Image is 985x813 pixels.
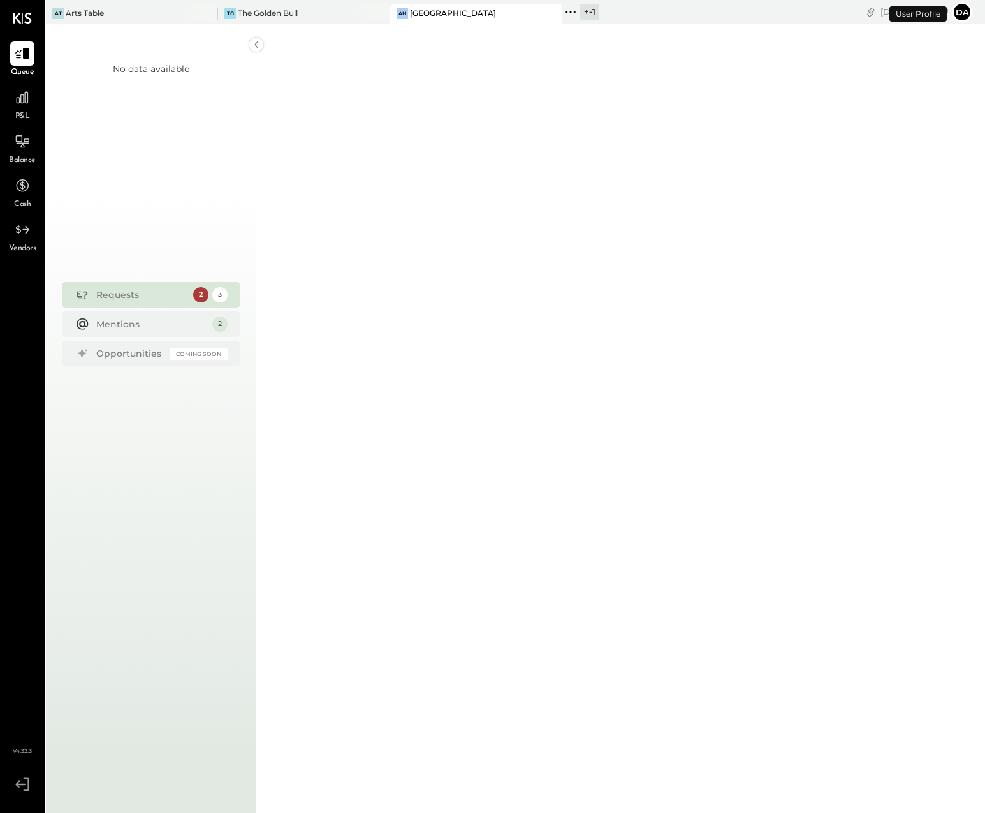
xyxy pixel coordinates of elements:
[952,2,972,22] button: da
[113,63,189,75] div: No data available
[224,8,236,19] div: TG
[66,8,104,19] div: Arts Table
[1,218,44,255] a: Vendors
[880,6,949,18] div: [DATE]
[865,5,877,19] div: copy link
[9,155,36,167] span: Balance
[889,6,947,22] div: User Profile
[1,41,44,78] a: Queue
[170,348,228,360] div: Coming Soon
[52,8,64,19] div: AT
[9,243,36,255] span: Vendors
[1,130,44,167] a: Balance
[212,287,228,302] div: 3
[96,288,187,301] div: Requests
[580,4,599,20] div: + -1
[238,8,298,19] div: The Golden Bull
[96,347,164,360] div: Opportunities
[1,174,44,211] a: Cash
[212,317,228,332] div: 2
[96,318,206,331] div: Mentions
[14,199,31,211] span: Cash
[11,67,34,78] span: Queue
[410,8,496,19] div: [GEOGRAPHIC_DATA]
[193,287,208,302] div: 2
[1,86,44,123] a: P&L
[15,111,30,123] span: P&L
[397,8,408,19] div: AH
